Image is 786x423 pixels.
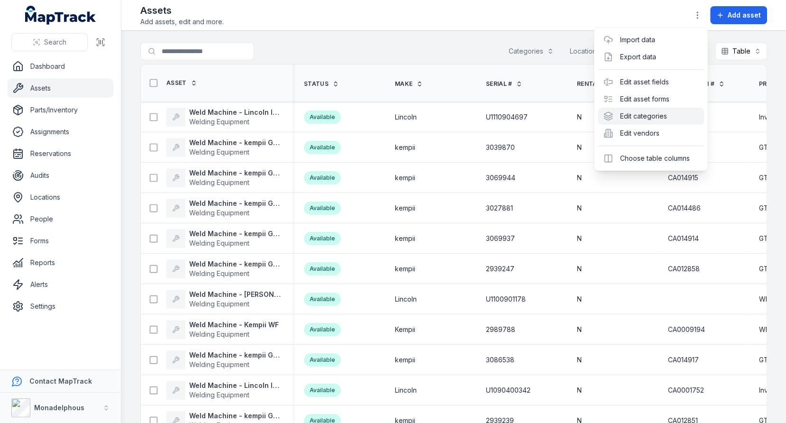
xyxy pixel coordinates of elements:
[598,48,704,65] div: Export data
[598,74,704,91] div: Edit asset fields
[598,125,704,142] div: Edit vendors
[598,150,704,167] div: Choose table columns
[598,108,704,125] div: Edit categories
[620,35,655,45] a: Import data
[598,91,704,108] div: Edit asset forms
